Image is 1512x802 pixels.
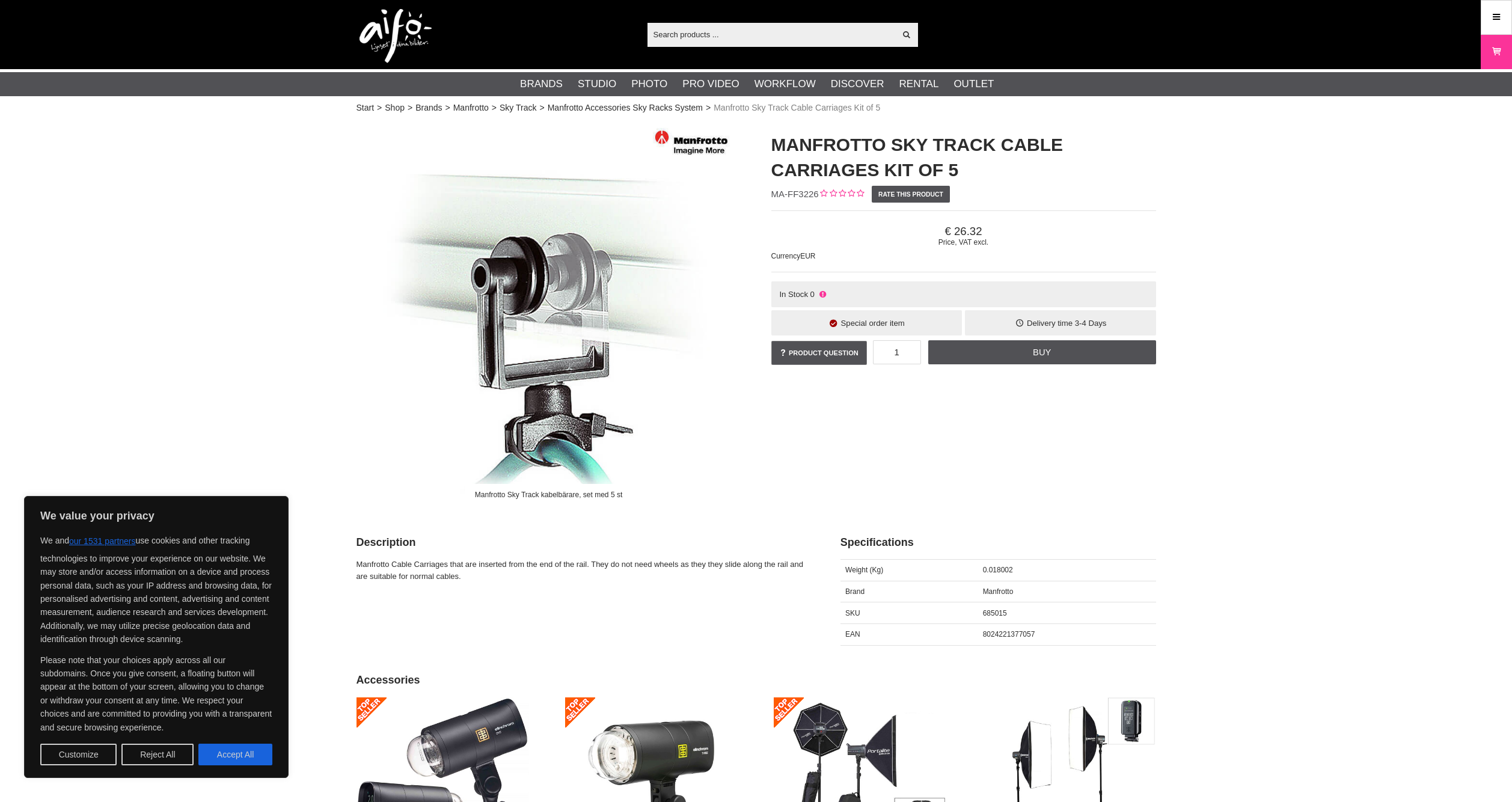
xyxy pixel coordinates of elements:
[385,102,405,114] a: Shop
[520,76,563,92] a: Brands
[40,530,272,646] p: We and use cookies and other tracking technologies to improve your experience on our website. We ...
[845,630,860,638] span: EAN
[953,76,994,92] a: Outlet
[779,290,808,299] span: In Stock
[40,509,272,523] p: We value your privacy
[500,102,536,114] a: Sky Track
[198,744,272,765] button: Accept All
[357,673,1156,688] h2: Accessories
[819,188,864,201] div: Customer rating: 0
[631,76,667,92] a: Photo
[845,566,883,574] span: Weight (Kg)
[465,484,632,505] div: Manfrotto Sky Track kabelbärare, set med 5 st
[540,102,545,114] span: >
[841,319,905,328] span: Special order item
[647,25,896,43] input: Search products ...
[408,102,412,114] span: >
[840,535,1156,550] h2: Specifications
[578,76,616,92] a: Studio
[983,609,1007,617] span: 685015
[983,566,1013,574] span: 0.018002
[771,252,801,260] span: Currency
[357,559,810,584] p: Manfrotto Cable Carriages that are inserted from the end of the rail. They do not need wheels as ...
[899,76,939,92] a: Rental
[714,102,880,114] span: Manfrotto Sky Track Cable Carriages Kit of 5
[69,530,136,552] button: our 1531 partners
[445,102,450,114] span: >
[831,76,884,92] a: Discover
[415,102,442,114] a: Brands
[771,341,867,365] a: Product question
[845,609,860,617] span: SKU
[1027,319,1073,328] span: Delivery time
[1075,319,1107,328] span: 3-4 Days
[453,102,489,114] a: Manfrotto
[754,76,816,92] a: Workflow
[548,102,703,114] a: Manfrotto Accessories Sky Racks System
[121,744,194,765] button: Reject All
[706,102,711,114] span: >
[771,238,1156,246] span: Price, VAT excl.
[771,189,819,199] span: MA-FF3226
[357,102,375,114] a: Start
[24,496,289,778] div: We value your privacy
[40,654,272,734] p: Please note that your choices apply across all our subdomains. Once you give consent, a floating ...
[357,535,810,550] h2: Description
[377,102,382,114] span: >
[928,340,1155,364] a: Buy
[771,225,1156,238] span: 26.32
[360,9,432,63] img: logo.png
[40,744,117,765] button: Customize
[983,630,1035,638] span: 8024221377057
[357,120,741,505] img: Manfrotto Sky Track kabelbärare, set med 5 st
[682,76,739,92] a: Pro Video
[818,290,827,299] i: Not in stock
[771,132,1156,183] h1: Manfrotto Sky Track Cable Carriages Kit of 5
[800,252,815,260] span: EUR
[810,290,815,299] span: 0
[983,587,1014,596] span: Manfrotto
[845,587,865,596] span: Brand
[492,102,497,114] span: >
[872,186,950,203] a: Rate this product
